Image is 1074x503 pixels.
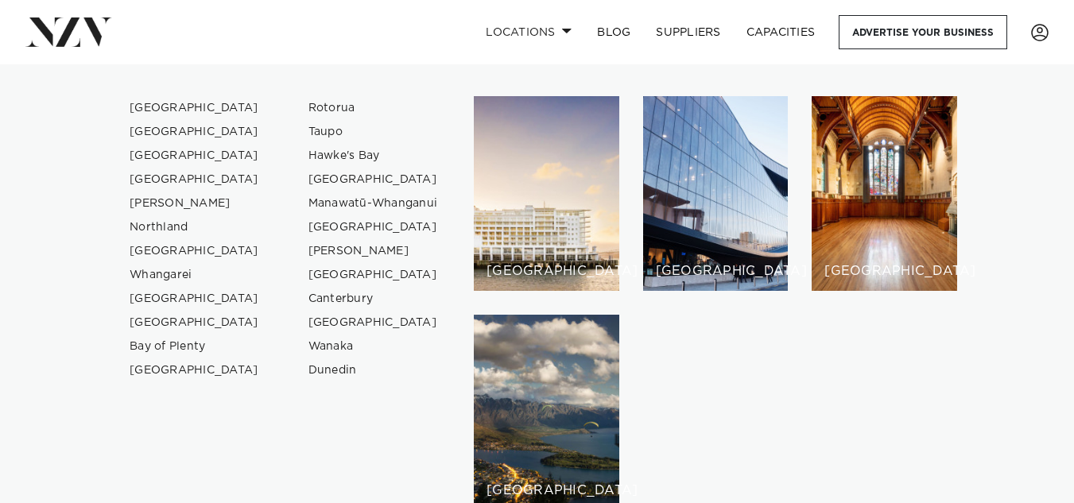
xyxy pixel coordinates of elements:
[656,265,776,278] h6: [GEOGRAPHIC_DATA]
[296,239,451,263] a: [PERSON_NAME]
[117,263,272,287] a: Whangarei
[824,265,944,278] h6: [GEOGRAPHIC_DATA]
[296,192,451,215] a: Manawatū-Whanganui
[643,96,789,291] a: Wellington venues [GEOGRAPHIC_DATA]
[117,239,272,263] a: [GEOGRAPHIC_DATA]
[296,311,451,335] a: [GEOGRAPHIC_DATA]
[117,287,272,311] a: [GEOGRAPHIC_DATA]
[584,15,643,49] a: BLOG
[734,15,828,49] a: Capacities
[296,168,451,192] a: [GEOGRAPHIC_DATA]
[296,287,451,311] a: Canterbury
[487,484,607,497] h6: [GEOGRAPHIC_DATA]
[117,96,272,120] a: [GEOGRAPHIC_DATA]
[117,144,272,168] a: [GEOGRAPHIC_DATA]
[474,96,619,291] a: Auckland venues [GEOGRAPHIC_DATA]
[296,335,451,358] a: Wanaka
[643,15,733,49] a: SUPPLIERS
[117,120,272,144] a: [GEOGRAPHIC_DATA]
[296,96,451,120] a: Rotorua
[117,311,272,335] a: [GEOGRAPHIC_DATA]
[296,358,451,382] a: Dunedin
[812,96,957,291] a: Christchurch venues [GEOGRAPHIC_DATA]
[117,335,272,358] a: Bay of Plenty
[296,215,451,239] a: [GEOGRAPHIC_DATA]
[473,15,584,49] a: Locations
[487,265,607,278] h6: [GEOGRAPHIC_DATA]
[296,120,451,144] a: Taupo
[117,358,272,382] a: [GEOGRAPHIC_DATA]
[117,192,272,215] a: [PERSON_NAME]
[117,215,272,239] a: Northland
[117,168,272,192] a: [GEOGRAPHIC_DATA]
[296,144,451,168] a: Hawke's Bay
[25,17,112,46] img: nzv-logo.png
[296,263,451,287] a: [GEOGRAPHIC_DATA]
[839,15,1007,49] a: Advertise your business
